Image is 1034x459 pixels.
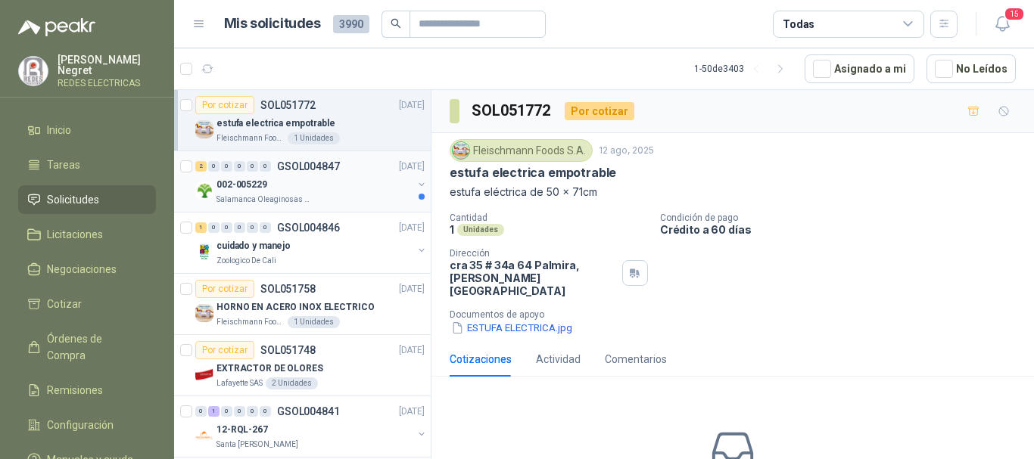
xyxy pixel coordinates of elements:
p: GSOL004841 [277,406,340,417]
button: No Leídos [927,54,1016,83]
div: 1 Unidades [288,316,340,328]
span: Configuración [47,417,114,433]
a: Órdenes de Compra [18,324,156,370]
a: 0 1 0 0 0 0 GSOL004841[DATE] Company Logo12-RQL-267Santa [PERSON_NAME] [195,402,428,451]
div: 1 [208,406,220,417]
a: Inicio [18,116,156,144]
div: 0 [221,222,232,233]
img: Company Logo [195,243,213,261]
div: 2 [195,161,207,172]
span: Inicio [47,122,71,138]
span: Cotizar [47,296,82,312]
button: Asignado a mi [805,54,914,83]
p: Fleischmann Foods S.A. [216,132,285,144]
div: 1 Unidades [288,132,340,144]
img: Company Logo [195,365,213,383]
p: 12-RQL-267 [216,423,268,437]
div: Fleischmann Foods S.A. [450,139,593,162]
div: 0 [260,161,271,172]
p: REDES ELECTRICAS [58,79,156,88]
p: Lafayette SAS [216,377,263,389]
p: cra 35 # 34a 64 Palmira , [PERSON_NAME][GEOGRAPHIC_DATA] [450,259,616,297]
a: Cotizar [18,290,156,318]
p: Salamanca Oleaginosas SAS [216,194,312,206]
p: Crédito a 60 días [660,223,1028,236]
span: Licitaciones [47,226,103,243]
div: 1 [195,222,207,233]
p: estufa electrica empotrable [450,165,616,181]
p: [DATE] [399,221,425,235]
img: Company Logo [195,426,213,445]
div: Por cotizar [195,341,254,359]
a: Negociaciones [18,255,156,284]
img: Company Logo [195,181,213,200]
p: [DATE] [399,343,425,358]
img: Company Logo [195,304,213,322]
span: Solicitudes [47,191,99,208]
a: Tareas [18,150,156,179]
span: 15 [1004,7,1025,21]
p: [PERSON_NAME] Negret [58,54,156,76]
div: Todas [783,16,814,33]
div: 0 [247,161,258,172]
div: 0 [260,222,271,233]
p: 002-005229 [216,178,267,192]
p: Condición de pago [660,212,1028,223]
p: GSOL004847 [277,161,340,172]
img: Company Logo [195,120,213,138]
button: 15 [989,11,1016,38]
p: 12 ago, 2025 [599,144,654,158]
div: Cotizaciones [450,351,512,368]
div: Comentarios [605,351,667,368]
p: [DATE] [399,282,425,296]
a: Configuración [18,411,156,439]
p: HORNO EN ACERO INOX ELECTRICO [216,300,375,315]
span: Tareas [47,157,80,173]
span: search [391,18,401,29]
h3: SOL051772 [472,99,553,123]
a: Solicitudes [18,185,156,214]
div: 0 [234,161,245,172]
p: estufa eléctrica de 50 x 71cm [450,184,1016,200]
a: 2 0 0 0 0 0 GSOL004847[DATE] Company Logo002-005229Salamanca Oleaginosas SAS [195,157,428,206]
p: Zoologico De Cali [216,255,276,267]
p: Documentos de apoyo [450,309,1028,320]
p: GSOL004846 [277,222,340,233]
h1: Mis solicitudes [224,13,321,35]
div: 2 Unidades [266,377,318,389]
div: Unidades [457,224,504,236]
div: Por cotizar [195,96,254,114]
span: 3990 [333,15,369,33]
p: Dirección [450,248,616,259]
span: Órdenes de Compra [47,330,142,364]
div: 0 [247,406,258,417]
div: Por cotizar [195,280,254,298]
span: Remisiones [47,382,103,399]
a: 1 0 0 0 0 0 GSOL004846[DATE] Company Logocuidado y manejoZoologico De Cali [195,219,428,267]
div: 0 [234,406,245,417]
p: SOL051772 [260,100,316,110]
div: 0 [234,222,245,233]
p: EXTRACTOR DE OLORES [216,361,323,376]
p: Cantidad [450,212,648,223]
p: [DATE] [399,98,425,113]
div: Actividad [536,351,581,368]
button: ESTUFA ELECTRICA.jpg [450,320,574,336]
div: 0 [195,406,207,417]
p: 1 [450,223,454,236]
a: Licitaciones [18,220,156,249]
p: cuidado y manejo [216,239,291,253]
img: Company Logo [19,57,48,85]
a: Por cotizarSOL051748[DATE] Company LogoEXTRACTOR DE OLORESLafayette SAS2 Unidades [174,335,431,396]
div: Por cotizar [565,102,634,120]
a: Por cotizarSOL051772[DATE] Company Logoestufa electrica empotrableFleischmann Foods S.A.1 Unidades [174,90,431,151]
a: Remisiones [18,376,156,405]
div: 0 [247,222,258,233]
p: estufa electrica empotrable [216,116,335,131]
img: Company Logo [453,142,469,159]
div: 0 [260,406,271,417]
p: SOL051748 [260,345,316,355]
div: 0 [208,161,220,172]
p: SOL051758 [260,284,316,294]
p: Fleischmann Foods S.A. [216,316,285,328]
